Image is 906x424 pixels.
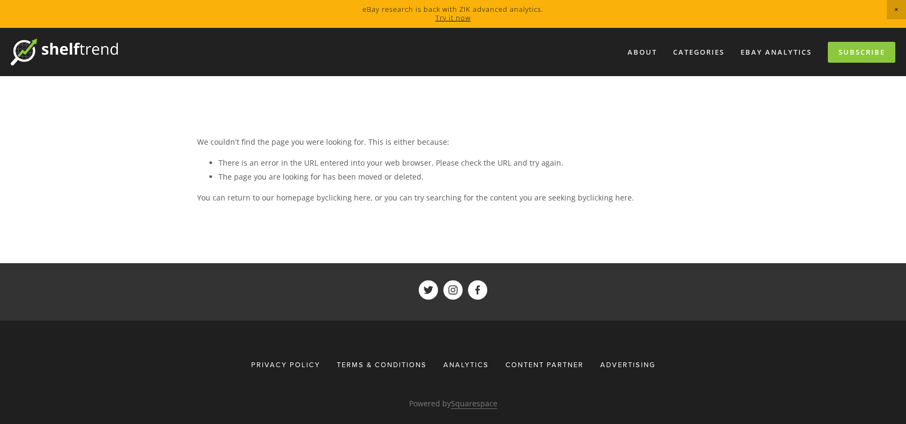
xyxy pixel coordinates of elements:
li: There is an error in the URL entered into your web browser. Please check the URL and try again. [218,156,709,169]
a: Advertising [593,355,655,374]
div: Categories [666,43,731,61]
div: Analytics [436,355,496,374]
a: About [621,43,664,61]
span: Content Partner [505,360,584,369]
p: We couldn't find the page you were looking for. This is either because: [197,135,709,148]
a: ShelfTrend [443,280,463,300]
span: Advertising [600,360,655,369]
p: Powered by [197,397,709,410]
a: ShelfTrend [419,280,438,300]
a: eBay Analytics [734,43,819,61]
li: The page you are looking for has been moved or deleted. [218,170,709,183]
a: Squarespace [451,398,497,409]
span: Privacy Policy [251,360,320,369]
a: Terms & Conditions [330,355,434,374]
img: ShelfTrend [11,39,118,65]
a: Subscribe [828,42,895,63]
a: Content Partner [499,355,591,374]
a: ShelfTrend [468,280,487,300]
a: Privacy Policy [251,355,327,374]
a: Try it now [435,13,471,23]
a: clicking here [586,192,632,203]
a: clicking here [325,192,371,203]
p: You can return to our homepage by , or you can try searching for the content you are seeking by . [197,191,709,204]
span: Terms & Conditions [337,360,427,369]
